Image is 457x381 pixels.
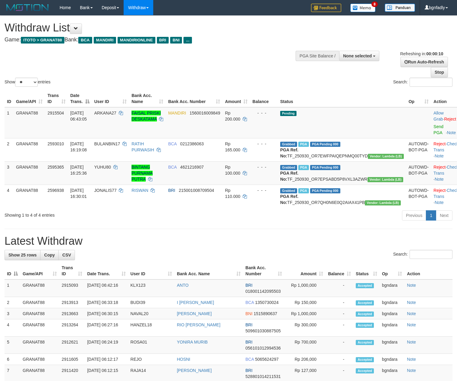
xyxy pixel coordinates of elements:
[5,3,50,12] img: MOTION_logo.png
[245,322,252,327] span: BRI
[225,165,240,176] span: Rp 100.000
[280,188,297,193] span: Grabbed
[20,354,59,365] td: GRANAT88
[393,250,452,259] label: Search:
[85,297,128,308] td: [DATE] 06:33:18
[252,110,275,116] div: - - -
[433,141,446,146] a: Reject
[177,340,208,344] a: YONIRA MURIB
[380,279,405,297] td: bgndara
[255,300,279,305] span: Copy 1350730024 to clipboard
[356,283,374,288] span: Accepted
[245,300,254,305] span: BCA
[44,253,55,257] span: Copy
[353,262,380,279] th: Status: activate to sort column ascending
[326,297,353,308] td: -
[371,2,378,7] span: 8
[404,262,452,279] th: Action
[380,297,405,308] td: bgndara
[406,90,431,107] th: Op: activate to sort column ascending
[70,165,87,176] span: [DATE] 16:25:36
[94,141,120,146] span: BULANBIN17
[298,165,309,170] span: Marked by bgndany
[407,368,416,373] a: Note
[245,340,252,344] span: BRI
[190,111,220,115] span: Copy 1560016009849 to clipboard
[310,142,340,147] span: PGA Pending
[47,111,64,115] span: 2915504
[252,141,275,147] div: - - -
[59,297,85,308] td: 2913913
[20,308,59,319] td: GRANAT88
[255,357,279,362] span: Copy 5065624297 to clipboard
[128,319,175,337] td: HANZEL18
[284,354,326,365] td: Rp 206,000
[5,319,20,337] td: 4
[14,90,45,107] th: Game/API: activate to sort column ascending
[433,165,446,170] a: Reject
[250,90,278,107] th: Balance
[14,138,45,161] td: GRANAT88
[168,188,175,193] span: BRI
[284,337,326,354] td: Rp 700,000
[47,165,64,170] span: 2595365
[435,200,444,205] a: Note
[245,357,254,362] span: BCA
[59,279,85,297] td: 2915093
[21,37,64,44] span: ITOTO > GRANAT88
[20,279,59,297] td: GRANAT88
[94,188,117,193] span: JONALIS77
[252,164,275,170] div: - - -
[280,147,298,158] b: PGA Ref. No:
[94,37,116,44] span: MANDIRI
[284,262,326,279] th: Amount: activate to sort column ascending
[368,154,404,159] span: Vendor URL: https://dashboard.q2checkout.com/secure
[92,90,129,107] th: User ID: activate to sort column ascending
[385,4,415,12] img: panduan.png
[435,177,444,182] a: Note
[5,279,20,297] td: 1
[245,289,281,294] span: Copy 018001142095503 to clipboard
[20,337,59,354] td: GRANAT88
[280,165,297,170] span: Grabbed
[70,111,87,121] span: [DATE] 06:43:05
[180,141,204,146] span: Copy 0212386063 to clipboard
[356,323,374,328] span: Accepted
[128,297,175,308] td: BUDI39
[393,78,452,87] label: Search:
[14,185,45,208] td: GRANAT88
[166,90,222,107] th: Bank Acc. Number: activate to sort column ascending
[131,111,161,121] a: FAISAL PRISKI DESKATAMA
[15,78,38,87] select: Showentries
[444,117,456,121] a: Reject
[40,250,59,260] a: Copy
[343,53,372,58] span: None selected
[280,194,298,205] b: PGA Ref. No:
[59,354,85,365] td: 2911605
[225,111,240,121] span: Rp 200.000
[170,37,182,44] span: BNI
[433,111,443,121] a: Allow Grab
[326,308,353,319] td: -
[20,297,59,308] td: GRANAT88
[131,188,148,193] a: RISWAN
[406,138,431,161] td: AUTOWD-BOT-PGA
[365,200,401,205] span: Vendor URL: https://dashboard.q2checkout.com/secure
[245,283,252,288] span: BRI
[20,262,59,279] th: Game/API: activate to sort column ascending
[406,185,431,208] td: AUTOWD-BOT-PGA
[326,279,353,297] td: -
[326,354,353,365] td: -
[20,319,59,337] td: GRANAT88
[298,188,309,193] span: Marked by bgndany
[245,346,281,350] span: Copy 056101012994536 to clipboard
[85,319,128,337] td: [DATE] 06:27:16
[5,210,186,218] div: Showing 1 to 4 of 4 entries
[245,311,252,316] span: BNI
[5,37,299,43] h4: Game: Bank:
[5,138,14,161] td: 2
[128,262,175,279] th: User ID: activate to sort column ascending
[426,51,443,56] strong: 00:00:10
[183,37,192,44] span: ...
[180,165,204,170] span: Copy 4621216907 to clipboard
